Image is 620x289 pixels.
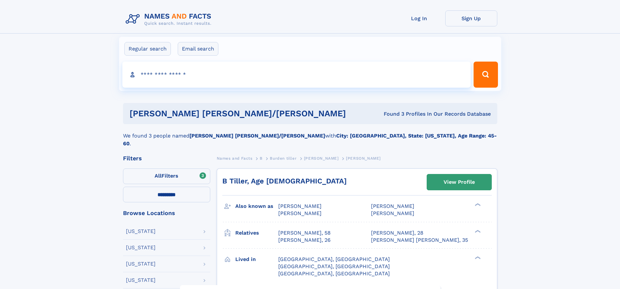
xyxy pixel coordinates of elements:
[235,201,278,212] h3: Also known as
[278,270,390,277] span: [GEOGRAPHIC_DATA], [GEOGRAPHIC_DATA]
[126,278,156,283] div: [US_STATE]
[278,263,390,269] span: [GEOGRAPHIC_DATA], [GEOGRAPHIC_DATA]
[346,156,381,161] span: [PERSON_NAME]
[304,154,339,162] a: [PERSON_NAME]
[122,62,471,88] input: search input
[445,10,497,26] a: Sign Up
[126,229,156,234] div: [US_STATE]
[235,254,278,265] h3: Lived in
[278,203,322,209] span: [PERSON_NAME]
[393,10,445,26] a: Log In
[178,42,218,56] label: Email search
[126,245,156,250] div: [US_STATE]
[371,229,423,237] a: [PERSON_NAME], 28
[124,42,171,56] label: Regular search
[371,237,468,244] a: [PERSON_NAME] [PERSON_NAME], 35
[427,174,491,190] a: View Profile
[123,168,210,184] label: Filters
[371,210,414,216] span: [PERSON_NAME]
[260,156,263,161] span: B
[270,156,296,161] span: Burden tiller
[260,154,263,162] a: B
[473,203,481,207] div: ❯
[278,256,390,262] span: [GEOGRAPHIC_DATA], [GEOGRAPHIC_DATA]
[130,109,365,118] h1: [PERSON_NAME] [PERSON_NAME]/[PERSON_NAME]
[444,175,475,190] div: View Profile
[304,156,339,161] span: [PERSON_NAME]
[365,110,491,118] div: Found 3 Profiles In Our Records Database
[270,154,296,162] a: Burden tiller
[473,229,481,233] div: ❯
[123,210,210,216] div: Browse Locations
[217,154,253,162] a: Names and Facts
[123,10,217,28] img: Logo Names and Facts
[189,133,325,139] b: [PERSON_NAME] [PERSON_NAME]/[PERSON_NAME]
[123,133,497,147] b: City: [GEOGRAPHIC_DATA], State: [US_STATE], Age Range: 45-60
[235,227,278,238] h3: Relatives
[278,237,331,244] a: [PERSON_NAME], 26
[474,62,498,88] button: Search Button
[473,255,481,260] div: ❯
[278,210,322,216] span: [PERSON_NAME]
[123,155,210,161] div: Filters
[155,173,161,179] span: All
[126,261,156,267] div: [US_STATE]
[123,124,497,148] div: We found 3 people named with .
[278,229,331,237] a: [PERSON_NAME], 58
[222,177,347,185] a: B Tiller, Age [DEMOGRAPHIC_DATA]
[371,203,414,209] span: [PERSON_NAME]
